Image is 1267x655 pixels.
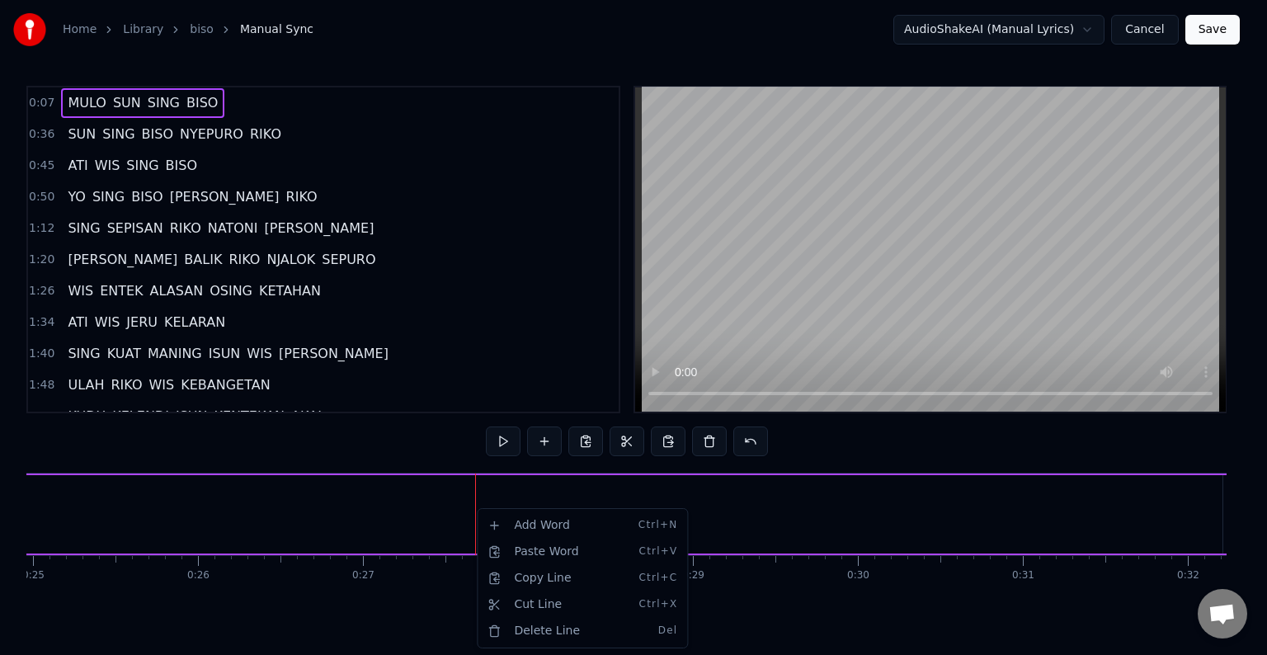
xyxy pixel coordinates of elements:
[481,512,684,539] div: Add Word
[638,572,677,585] span: Ctrl+C
[639,545,678,558] span: Ctrl+V
[481,618,684,644] div: Delete Line
[638,519,678,532] span: Ctrl+N
[658,624,678,638] span: Del
[481,539,684,565] div: Paste Word
[481,565,684,591] div: Copy Line
[481,591,684,618] div: Cut Line
[639,598,678,611] span: Ctrl+X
